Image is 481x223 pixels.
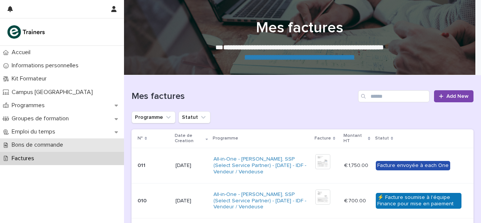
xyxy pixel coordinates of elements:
[9,49,36,56] p: Accueil
[9,115,75,122] p: Groupes de formation
[9,75,53,82] p: Kit Formateur
[6,24,47,39] img: K0CqGN7SDeD6s4JG8KQk
[446,94,469,99] span: Add New
[213,134,238,143] p: Programme
[213,191,309,210] a: All-in-One - [PERSON_NAME], SSP (Select Service Partner) - [DATE] - IDF - Vendeur / Vendeuse
[132,148,473,183] tr: 011011 [DATE]All-in-One - [PERSON_NAME], SSP (Select Service Partner) - [DATE] - IDF - Vendeur / ...
[138,134,143,143] p: N°
[9,62,85,69] p: Informations personnelles
[175,162,207,169] p: [DATE]
[344,161,370,169] p: € 1,750.00
[9,128,61,135] p: Emploi du temps
[175,198,207,204] p: [DATE]
[315,134,331,143] p: Facture
[132,91,355,102] h1: Mes factures
[138,161,147,169] p: 011
[375,134,389,143] p: Statut
[138,196,148,204] p: 010
[132,183,473,218] tr: 010010 [DATE]All-in-One - [PERSON_NAME], SSP (Select Service Partner) - [DATE] - IDF - Vendeur / ...
[132,19,468,37] h1: Mes factures
[175,132,204,146] p: Date de Creation
[358,90,430,102] input: Search
[343,132,366,146] p: Montant HT
[376,193,461,209] div: ⚡ Facture soumise à l'équipe Finance pour mise en paiement
[434,90,473,102] a: Add New
[9,155,40,162] p: Factures
[178,111,210,123] button: Statut
[9,89,99,96] p: Campus [GEOGRAPHIC_DATA]
[132,111,175,123] button: Programme
[213,156,309,175] a: All-in-One - [PERSON_NAME], SSP (Select Service Partner) - [DATE] - IDF - Vendeur / Vendeuse
[376,161,450,170] div: Facture envoyée à each One
[9,141,69,149] p: Bons de commande
[9,102,51,109] p: Programmes
[344,196,368,204] p: € 700.00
